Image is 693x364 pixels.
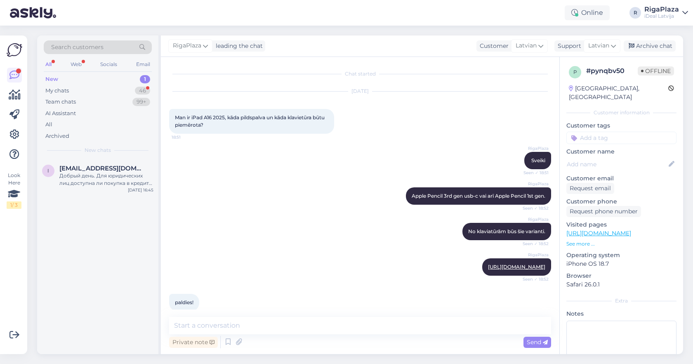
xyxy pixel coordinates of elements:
span: i [47,168,49,174]
div: Archived [45,132,69,140]
div: Look Here [7,172,21,209]
div: Private note [169,337,218,348]
div: R [629,7,641,19]
div: iDeal Latvija [644,13,679,19]
span: RigaPlaza [518,252,549,258]
div: Archive chat [624,40,676,52]
div: AI Assistant [45,109,76,118]
span: Seen ✓ 18:51 [518,170,549,176]
div: All [44,59,53,70]
div: New [45,75,58,83]
span: p [573,69,577,75]
span: Seen ✓ 18:52 [518,276,549,282]
div: Customer [476,42,509,50]
img: Askly Logo [7,42,22,58]
div: Request phone number [566,206,641,217]
span: paldies! [175,299,193,305]
div: Team chats [45,98,76,106]
p: Customer name [566,147,676,156]
div: [DATE] [169,87,551,95]
div: Online [565,5,610,20]
div: Request email [566,183,614,194]
div: 1 [140,75,150,83]
p: Customer phone [566,197,676,206]
div: 99+ [132,98,150,106]
span: Search customers [51,43,104,52]
p: See more ... [566,240,676,248]
span: Offline [638,66,674,76]
span: Man ir iPad A16 2025, kāda pildspalva un kāda klavietūra būtu piemērota? [175,114,326,128]
span: 18:51 [172,134,203,140]
div: My chats [45,87,69,95]
div: # pynqbv50 [586,66,638,76]
div: Extra [566,297,676,305]
p: Visited pages [566,220,676,229]
p: Safari 26.0.1 [566,280,676,289]
p: Notes [566,310,676,318]
div: Email [134,59,152,70]
div: 1 / 3 [7,201,21,209]
input: Add name [567,160,667,169]
input: Add a tag [566,132,676,144]
div: Socials [99,59,119,70]
div: 46 [135,87,150,95]
div: [GEOGRAPHIC_DATA], [GEOGRAPHIC_DATA] [569,84,668,102]
p: Browser [566,272,676,280]
span: RigaPlaza [518,181,549,187]
a: [URL][DOMAIN_NAME] [488,264,545,270]
span: No klaviatūrām būs šie varianti. [468,228,545,234]
div: [DATE] 16:45 [128,187,153,193]
p: Operating system [566,251,676,260]
span: RigaPlaza [518,145,549,151]
div: leading the chat [212,42,263,50]
a: [URL][DOMAIN_NAME] [566,229,631,237]
span: Latvian [588,41,609,50]
div: All [45,121,52,129]
div: RigaPlaza [644,6,679,13]
span: RigaPlaza [518,216,549,222]
p: iPhone OS 18.7 [566,260,676,268]
span: Latvian [516,41,537,50]
span: Seen ✓ 18:52 [518,241,549,247]
p: Customer email [566,174,676,183]
div: Support [554,42,581,50]
div: Web [69,59,83,70]
span: Send [527,338,548,346]
span: Sveiki [531,157,545,163]
span: New chats [85,147,111,154]
div: Customer information [566,109,676,116]
span: RigaPlaza [173,41,201,50]
a: RigaPlazaiDeal Latvija [644,6,688,19]
span: iks@bmwclub.lv [59,165,145,172]
span: Seen ✓ 18:52 [518,205,549,211]
span: Apple Pencil 3rd gen usb-c vai arī Apple Pencil 1st gen. [412,193,545,199]
div: Chat started [169,70,551,78]
div: Добрый день. Для юридических лиц доступна ли покупка в кредит (деление на три платежа). Интересуе... [59,172,153,187]
p: Customer tags [566,121,676,130]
